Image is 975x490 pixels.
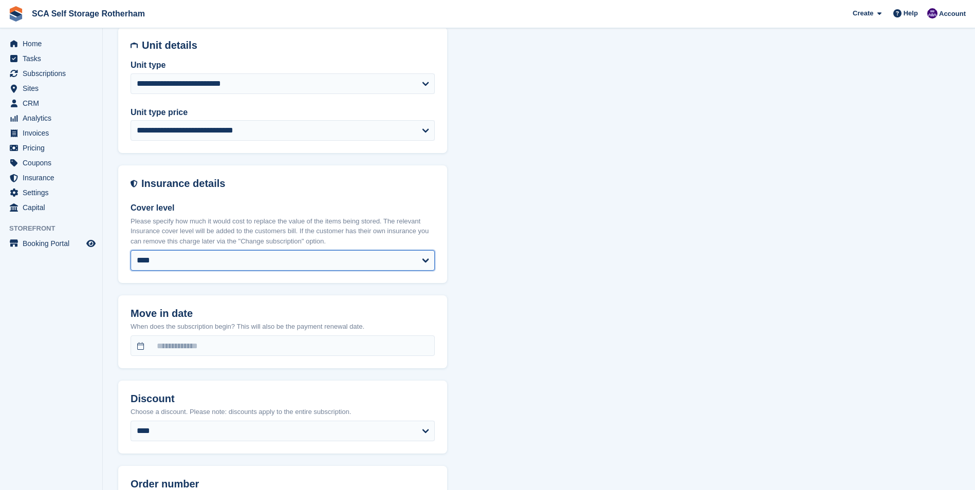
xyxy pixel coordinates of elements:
span: Storefront [9,223,102,234]
a: menu [5,156,97,170]
span: CRM [23,96,84,110]
span: Tasks [23,51,84,66]
img: stora-icon-8386f47178a22dfd0bd8f6a31ec36ba5ce8667c1dd55bd0f319d3a0aa187defe.svg [8,6,24,22]
span: Pricing [23,141,84,155]
span: Analytics [23,111,84,125]
h2: Unit details [142,40,435,51]
a: menu [5,236,97,251]
a: menu [5,51,97,66]
span: Sites [23,81,84,96]
span: Settings [23,185,84,200]
a: menu [5,200,97,215]
label: Unit type [131,59,435,71]
h2: Move in date [131,308,435,319]
h2: Order number [131,478,435,490]
span: Create [853,8,873,18]
span: Booking Portal [23,236,84,251]
p: Please specify how much it would cost to replace the value of the items being stored. The relevan... [131,216,435,247]
span: Invoices [23,126,84,140]
span: Home [23,36,84,51]
span: Account [939,9,966,19]
a: SCA Self Storage Rotherham [28,5,149,22]
a: menu [5,36,97,51]
h2: Insurance details [141,178,435,190]
a: menu [5,141,97,155]
a: menu [5,185,97,200]
label: Cover level [131,202,435,214]
p: Choose a discount. Please note: discounts apply to the entire subscription. [131,407,435,417]
p: When does the subscription begin? This will also be the payment renewal date. [131,322,435,332]
span: Help [904,8,918,18]
img: Kelly Neesham [927,8,937,18]
img: unit-details-icon-595b0c5c156355b767ba7b61e002efae458ec76ed5ec05730b8e856ff9ea34a9.svg [131,40,138,51]
span: Insurance [23,171,84,185]
span: Coupons [23,156,84,170]
a: menu [5,126,97,140]
span: Capital [23,200,84,215]
img: insurance-details-icon-731ffda60807649b61249b889ba3c5e2b5c27d34e2e1fb37a309f0fde93ff34a.svg [131,178,137,190]
a: menu [5,66,97,81]
label: Unit type price [131,106,435,119]
a: Preview store [85,237,97,250]
h2: Discount [131,393,435,405]
a: menu [5,171,97,185]
span: Subscriptions [23,66,84,81]
a: menu [5,81,97,96]
a: menu [5,96,97,110]
a: menu [5,111,97,125]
